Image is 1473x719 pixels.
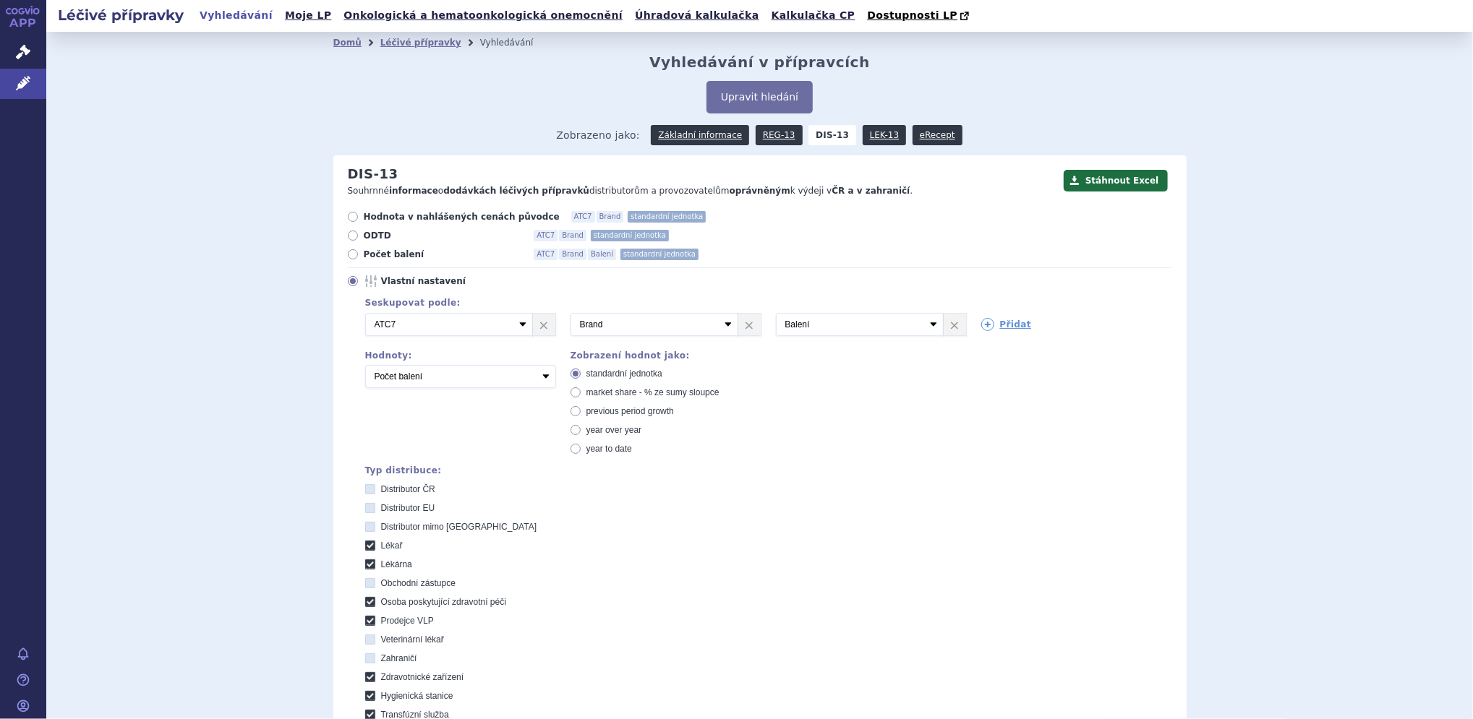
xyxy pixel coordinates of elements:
span: ATC7 [571,211,595,223]
a: Domů [333,38,362,48]
span: Vlastní nastavení [381,275,540,287]
a: Úhradová kalkulačka [631,6,764,25]
span: Prodejce VLP [381,616,434,626]
span: Balení [588,249,616,260]
span: ODTD [364,230,523,241]
a: Přidat [981,318,1032,331]
span: Distributor ČR [381,484,435,494]
a: × [944,314,966,335]
div: Typ distribuce: [365,465,1172,475]
button: Stáhnout Excel [1064,170,1168,191]
a: × [533,314,555,335]
span: Hodnota v nahlášených cenách původce [364,211,560,223]
span: Brand [559,230,586,241]
a: × [738,314,761,335]
a: Dostupnosti LP [863,6,976,26]
span: ATC7 [534,230,558,241]
div: 3 [351,313,1172,336]
span: Zdravotnické zařízení [381,672,464,682]
span: Veterinární lékař [381,634,444,645]
a: eRecept [913,125,962,145]
strong: dodávkách léčivých přípravků [443,186,589,196]
span: Brand [597,211,624,223]
span: Dostupnosti LP [867,9,957,21]
li: Vyhledávání [480,32,552,53]
span: year to date [586,444,632,454]
span: ATC7 [534,249,558,260]
span: standardní jednotka [620,249,699,260]
a: Léčivé přípravky [380,38,461,48]
span: Distributor mimo [GEOGRAPHIC_DATA] [381,522,537,532]
a: LEK-13 [863,125,906,145]
span: Hygienická stanice [381,691,453,701]
span: year over year [586,425,642,435]
div: Hodnoty: [365,350,556,361]
span: Osoba poskytující zdravotní péči [381,597,506,607]
button: Upravit hledání [706,81,813,113]
strong: informace [389,186,438,196]
div: Zobrazení hodnot jako: [571,350,761,361]
span: Zahraničí [381,653,417,663]
span: previous period growth [586,406,674,416]
strong: DIS-13 [808,125,856,145]
p: Souhrnné o distributorům a provozovatelům k výdeji v . [348,185,1056,197]
a: Vyhledávání [195,6,277,25]
h2: DIS-13 [348,166,398,182]
a: Základní informace [651,125,749,145]
span: standardní jednotka [591,230,669,241]
span: Brand [559,249,586,260]
span: Lékárna [381,559,412,569]
a: REG-13 [756,125,803,145]
h2: Vyhledávání v přípravcích [649,53,870,71]
span: standardní jednotka [628,211,706,223]
span: Lékař [381,541,403,551]
span: standardní jednotka [586,369,662,379]
span: Zobrazeno jako: [556,125,640,145]
a: Moje LP [281,6,336,25]
span: market share - % ze sumy sloupce [586,387,720,397]
a: Onkologická a hematoonkologická onemocnění [339,6,627,25]
strong: ČR a v zahraničí [832,186,910,196]
strong: oprávněným [730,186,790,196]
span: Obchodní zástupce [381,578,456,588]
a: Kalkulačka CP [767,6,860,25]
span: Distributor EU [381,503,435,513]
div: Seskupovat podle: [351,298,1172,308]
h2: Léčivé přípravky [46,5,195,25]
span: Počet balení [364,249,523,260]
